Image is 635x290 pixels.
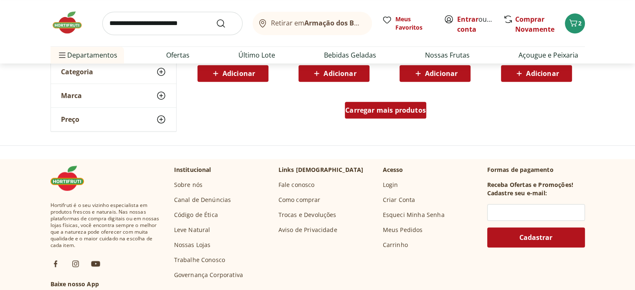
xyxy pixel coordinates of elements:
span: Adicionar [526,70,559,77]
a: Código de Ética [174,211,218,219]
a: Criar conta [457,15,503,34]
span: Retirar em [271,19,363,27]
a: Açougue e Peixaria [519,50,578,60]
a: Esqueci Minha Senha [383,211,445,219]
a: Fale conosco [278,181,315,189]
span: Hortifruti é o seu vizinho especialista em produtos frescos e naturais. Nas nossas plataformas de... [51,202,161,249]
span: Marca [61,91,82,100]
a: Meus Favoritos [382,15,434,32]
button: Marca [51,84,176,107]
a: Carrinho [383,241,408,249]
a: Governança Corporativa [174,271,243,279]
a: Nossas Frutas [425,50,470,60]
span: Preço [61,115,79,124]
span: Cadastrar [519,234,552,241]
a: Como comprar [278,196,321,204]
a: Aviso de Privacidade [278,226,337,234]
a: Trocas e Devoluções [278,211,336,219]
button: Retirar emArmação dos Búzios/RJ [253,12,372,35]
img: ytb [91,259,101,269]
a: Sobre nós [174,181,202,189]
a: Login [383,181,398,189]
h3: Baixe nosso App [51,280,161,288]
span: 2 [578,19,582,27]
a: Entrar [457,15,478,24]
button: Adicionar [400,65,471,82]
button: Adicionar [501,65,572,82]
span: Adicionar [223,70,255,77]
span: Departamentos [57,45,117,65]
b: Armação dos Búzios/RJ [304,18,381,28]
h3: Receba Ofertas e Promoções! [487,181,573,189]
a: Leve Natural [174,226,210,234]
img: ig [71,259,81,269]
a: Ofertas [166,50,190,60]
button: Adicionar [299,65,369,82]
img: Hortifruti [51,10,92,35]
p: Acesso [383,166,403,174]
a: Meus Pedidos [383,226,423,234]
span: Adicionar [324,70,356,77]
p: Institucional [174,166,211,174]
a: Criar Conta [383,196,415,204]
span: Adicionar [425,70,458,77]
span: ou [457,14,494,34]
a: Carregar mais produtos [345,102,426,122]
button: Menu [57,45,67,65]
button: Cadastrar [487,227,585,247]
p: Formas de pagamento [487,166,585,174]
a: Trabalhe Conosco [174,256,225,264]
p: Links [DEMOGRAPHIC_DATA] [278,166,364,174]
img: fb [51,259,61,269]
img: Hortifruti [51,166,92,191]
button: Categoria [51,60,176,83]
button: Submit Search [216,18,236,28]
button: Carrinho [565,13,585,33]
button: Adicionar [197,65,268,82]
input: search [102,12,243,35]
a: Bebidas Geladas [324,50,376,60]
h3: Cadastre seu e-mail: [487,189,547,197]
span: Carregar mais produtos [345,107,426,113]
a: Comprar Novamente [515,15,554,34]
button: Preço [51,108,176,131]
span: Meus Favoritos [395,15,434,32]
span: Categoria [61,68,93,76]
a: Último Lote [238,50,275,60]
a: Canal de Denúncias [174,196,231,204]
a: Nossas Lojas [174,241,211,249]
